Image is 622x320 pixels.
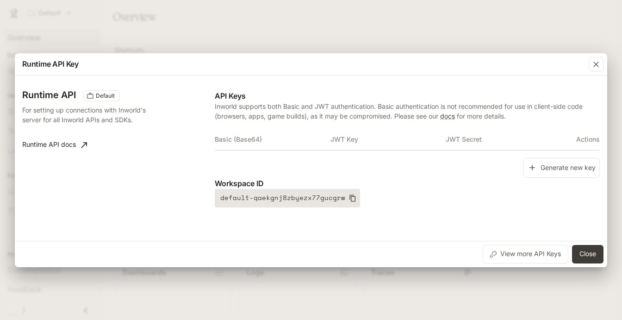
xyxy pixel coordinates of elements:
p: Runtime API Key [22,58,79,69]
th: Actions [561,128,600,151]
h3: Runtime API [22,90,76,100]
p: Workspace ID [215,178,600,189]
button: View more API Keys [483,245,568,264]
span: Default [92,92,118,100]
p: Inworld supports both Basic and JWT authentication. Basic authentication is not recommended for u... [215,101,600,121]
button: Generate new key [523,158,600,178]
a: Runtime API docs [19,136,91,154]
p: For setting up connections with Inworld's server for all Inworld APIs and SDKs. [22,105,161,125]
p: API Keys [215,90,600,101]
button: default-qaekgnj8zbyezx77gucgrw [215,189,360,207]
th: JWT Key [330,128,446,151]
th: Basic (Base64) [215,128,330,151]
a: docs [440,112,455,120]
div: These keys will apply to your current workspace only [83,90,120,101]
th: JWT Secret [446,128,561,151]
button: Close [572,245,603,264]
